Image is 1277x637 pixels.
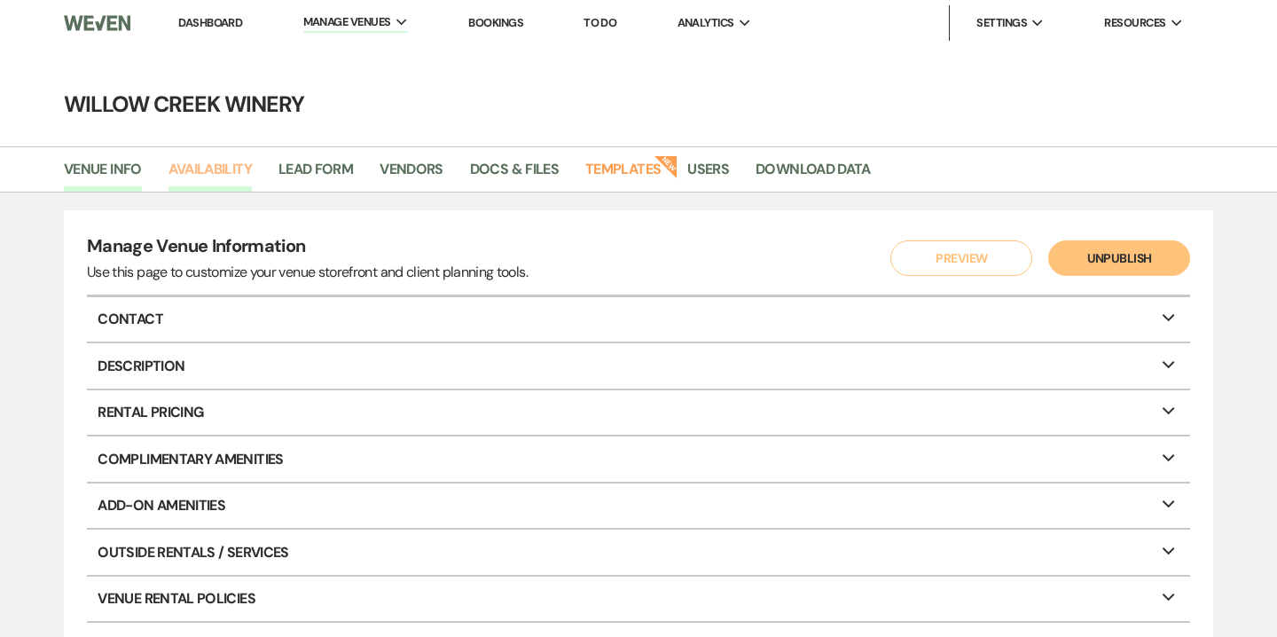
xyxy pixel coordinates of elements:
a: Dashboard [178,15,242,30]
a: Download Data [756,158,871,192]
p: Rental Pricing [87,390,1190,435]
button: Unpublish [1048,240,1190,276]
a: Docs & Files [470,158,559,192]
div: Use this page to customize your venue storefront and client planning tools. [87,262,528,283]
a: Lead Form [278,158,353,192]
span: Manage Venues [303,13,391,31]
a: Preview [887,240,1029,276]
p: Outside Rentals / Services [87,530,1190,574]
p: Contact [87,297,1190,342]
button: Preview [890,240,1032,276]
p: Venue Rental Policies [87,577,1190,621]
span: Analytics [678,14,734,32]
span: Resources [1104,14,1165,32]
a: Bookings [468,15,523,30]
a: Venue Info [64,158,142,192]
a: Availability [168,158,252,192]
img: Weven Logo [64,4,130,42]
span: Settings [976,14,1027,32]
a: To Do [584,15,616,30]
a: Templates [585,158,661,192]
a: Users [687,158,729,192]
p: Add-On Amenities [87,484,1190,528]
p: Description [87,343,1190,388]
p: Complimentary Amenities [87,436,1190,481]
h4: Manage Venue Information [87,233,528,263]
strong: New [654,153,679,178]
a: Vendors [380,158,443,192]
